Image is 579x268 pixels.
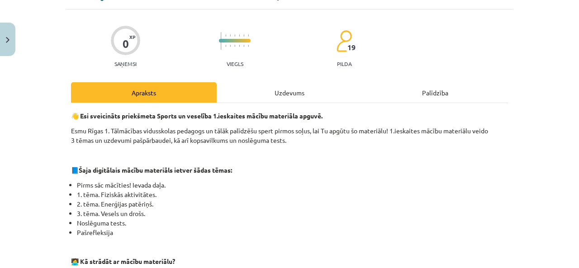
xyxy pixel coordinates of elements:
[71,112,323,120] strong: 👋 Esi sveicināts priekšmeta Sports un veselība 1.ieskaites mācību materiāla apguvē.
[77,228,508,237] li: Pašrefleksija
[225,45,226,47] img: icon-short-line-57e1e144782c952c97e751825c79c345078a6d821885a25fce030b3d8c18986b.svg
[77,190,508,199] li: 1. tēma. Fiziskās aktivitātes.
[248,45,249,47] img: icon-short-line-57e1e144782c952c97e751825c79c345078a6d821885a25fce030b3d8c18986b.svg
[129,34,135,39] span: XP
[77,199,508,209] li: 2. tēma. Enerģijas patēriņš.
[239,34,240,37] img: icon-short-line-57e1e144782c952c97e751825c79c345078a6d821885a25fce030b3d8c18986b.svg
[248,34,249,37] img: icon-short-line-57e1e144782c952c97e751825c79c345078a6d821885a25fce030b3d8c18986b.svg
[77,180,508,190] li: Pirms sāc mācīties! Ievada daļa.
[71,126,508,145] p: Esmu Rīgas 1. Tālmācības vidusskolas pedagogs un tālāk palīdzēšu spert pirmos soļus, lai Tu apgūt...
[337,61,351,67] p: pilda
[71,82,217,103] div: Apraksts
[79,166,232,174] strong: Šaja digitālais mācību materiāls ietver šādas tēmas:
[234,34,235,37] img: icon-short-line-57e1e144782c952c97e751825c79c345078a6d821885a25fce030b3d8c18986b.svg
[243,34,244,37] img: icon-short-line-57e1e144782c952c97e751825c79c345078a6d821885a25fce030b3d8c18986b.svg
[239,45,240,47] img: icon-short-line-57e1e144782c952c97e751825c79c345078a6d821885a25fce030b3d8c18986b.svg
[77,209,508,218] li: 3. tēma. Vesels un drošs.
[243,45,244,47] img: icon-short-line-57e1e144782c952c97e751825c79c345078a6d821885a25fce030b3d8c18986b.svg
[230,45,231,47] img: icon-short-line-57e1e144782c952c97e751825c79c345078a6d821885a25fce030b3d8c18986b.svg
[77,218,508,228] li: Noslēguma tests.
[230,34,231,37] img: icon-short-line-57e1e144782c952c97e751825c79c345078a6d821885a25fce030b3d8c18986b.svg
[347,43,356,52] span: 19
[227,61,243,67] p: Viegls
[362,82,508,103] div: Palīdzība
[234,45,235,47] img: icon-short-line-57e1e144782c952c97e751825c79c345078a6d821885a25fce030b3d8c18986b.svg
[71,165,508,175] p: 📘
[217,82,362,103] div: Uzdevums
[123,38,129,50] div: 0
[221,32,222,50] img: icon-long-line-d9ea69661e0d244f92f715978eff75569469978d946b2353a9bb055b3ed8787d.svg
[225,34,226,37] img: icon-short-line-57e1e144782c952c97e751825c79c345078a6d821885a25fce030b3d8c18986b.svg
[336,30,352,52] img: students-c634bb4e5e11cddfef0936a35e636f08e4e9abd3cc4e673bd6f9a4125e45ecb1.svg
[111,61,140,67] p: Saņemsi
[71,257,175,265] strong: 🧑‍💻 Kā strādāt ar mācību materiālu?
[6,37,9,43] img: icon-close-lesson-0947bae3869378f0d4975bcd49f059093ad1ed9edebbc8119c70593378902aed.svg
